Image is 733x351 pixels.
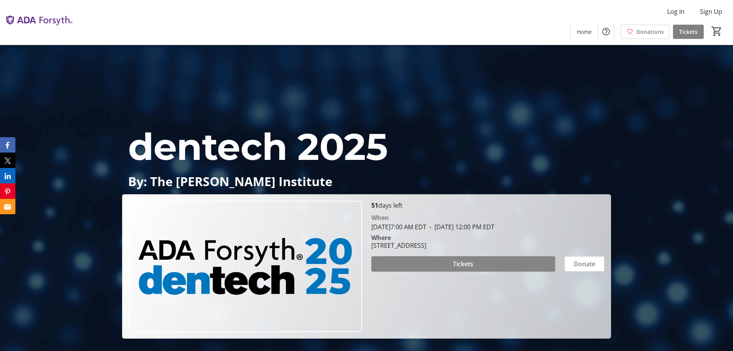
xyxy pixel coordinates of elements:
[700,7,722,16] span: Sign Up
[5,3,73,42] img: The ADA Forsyth Institute's Logo
[371,213,389,222] div: When
[661,5,691,18] button: Log In
[371,223,426,231] span: [DATE] 7:00 AM EDT
[620,25,670,39] a: Donations
[371,256,555,272] button: Tickets
[371,241,426,250] div: [STREET_ADDRESS]
[128,124,387,169] span: dentech 2025
[129,201,362,332] img: Campaign CTA Media Photo
[371,235,391,241] div: Where
[577,28,592,36] span: Home
[598,24,614,39] button: Help
[571,25,598,39] a: Home
[679,28,698,36] span: Tickets
[426,223,434,231] span: -
[574,259,595,269] span: Donate
[564,256,604,272] button: Donate
[371,201,378,210] span: 51
[710,24,724,38] button: Cart
[694,5,728,18] button: Sign Up
[371,201,604,210] p: days left
[453,259,473,269] span: Tickets
[636,28,664,36] span: Donations
[426,223,494,231] span: [DATE] 12:00 PM EDT
[128,175,604,188] p: By: The [PERSON_NAME] Institute
[667,7,685,16] span: Log In
[673,25,704,39] a: Tickets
